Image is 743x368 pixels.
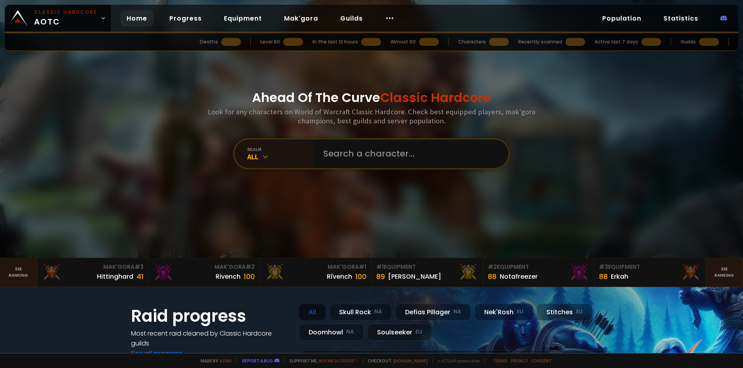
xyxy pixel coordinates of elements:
a: Consent [531,358,552,364]
div: Almost 60 [390,38,416,45]
a: Home [120,10,154,26]
span: Support me, [284,358,358,364]
div: Recently scanned [518,38,562,45]
div: Equipment [488,263,589,271]
div: Defias Pillager [395,304,471,321]
a: [DOMAIN_NAME] [393,358,428,364]
span: Made by [196,358,231,364]
div: Guilds [680,38,696,45]
span: Classic Hardcore [380,89,491,106]
a: Report a bug [242,358,273,364]
input: Search a character... [318,140,499,168]
h1: Ahead Of The Curve [252,88,491,107]
div: 100 [244,271,255,282]
span: v. d752d5 - production [432,358,480,364]
a: Equipment [218,10,268,26]
div: Erkah [611,272,628,281]
a: #1Equipment89[PERSON_NAME] [371,258,483,287]
div: Level 60 [260,38,280,45]
a: #2Equipment88Notafreezer [483,258,595,287]
span: # 2 [246,263,255,271]
div: Equipment [376,263,478,271]
span: AOTC [34,9,97,28]
h1: Raid progress [131,304,289,328]
a: Mak'Gora#2Rivench100 [149,258,260,287]
div: 88 [488,271,497,282]
span: Checkout [363,358,428,364]
a: Seeranking [706,258,743,287]
a: Mak'Gora#1Rîvench100 [260,258,371,287]
a: Mak'Gora#3Hittinghard41 [37,258,149,287]
div: Deaths [200,38,218,45]
div: Rîvench [327,272,352,281]
div: Mak'Gora [265,263,366,271]
div: Doomhowl [299,324,364,341]
a: Mak'gora [278,10,324,26]
a: See all progress [131,349,182,358]
h3: Look for any characters on World of Warcraft Classic Hardcore. Check best equipped players, mak'g... [205,107,538,125]
div: Equipment [599,263,701,271]
div: Nek'Rosh [474,304,533,321]
a: Terms [493,358,508,364]
div: Soulseeker [367,324,432,341]
div: All [299,304,326,321]
h4: Most recent raid cleaned by Classic Hardcore guilds [131,328,289,348]
div: Notafreezer [500,272,538,281]
a: Buy me a coffee [319,358,358,364]
div: 89 [376,271,385,282]
span: # 2 [488,263,497,271]
span: # 1 [376,263,384,271]
a: Statistics [657,10,705,26]
div: Hittinghard [97,272,133,281]
small: EU [517,308,523,316]
a: Guilds [334,10,369,26]
small: NA [346,328,354,336]
div: Active last 7 days [595,38,638,45]
small: EU [415,328,422,336]
span: # 3 [135,263,144,271]
div: All [247,152,314,161]
div: [PERSON_NAME] [388,272,441,281]
small: EU [576,308,583,316]
small: NA [374,308,382,316]
div: In the last 12 hours [313,38,358,45]
span: # 3 [599,263,608,271]
a: #3Equipment88Erkah [594,258,706,287]
span: # 1 [359,263,366,271]
div: Mak'Gora [42,263,144,271]
div: Mak'Gora [154,263,255,271]
div: 41 [136,271,144,282]
small: Classic Hardcore [34,9,97,16]
a: Population [596,10,648,26]
div: Skull Rock [329,304,392,321]
a: a fan [220,358,231,364]
div: 100 [355,271,366,282]
div: Stitches [536,304,593,321]
a: Progress [163,10,208,26]
small: NA [453,308,461,316]
div: 88 [599,271,608,282]
a: Privacy [511,358,528,364]
div: realm [247,146,314,152]
div: Rivench [216,272,241,281]
div: Characters [458,38,486,45]
a: Classic HardcoreAOTC [5,5,111,32]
